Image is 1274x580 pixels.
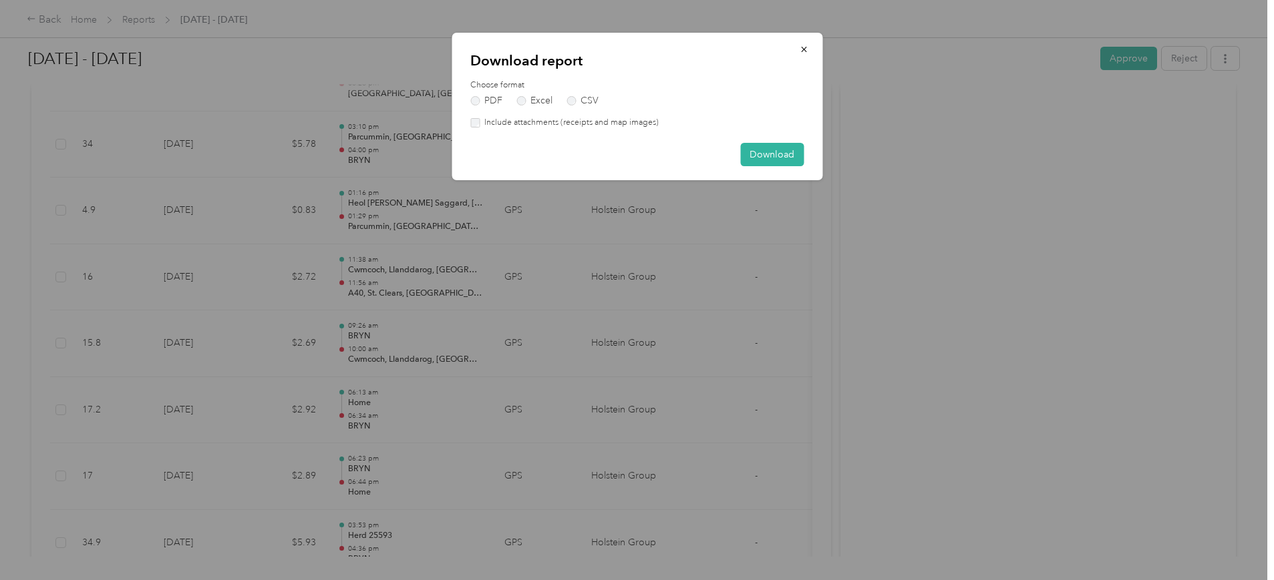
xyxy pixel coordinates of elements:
label: Excel [516,96,552,105]
label: CSV [567,96,599,105]
iframe: Everlance-gr Chat Button Frame [1199,505,1274,580]
button: Download [740,143,804,166]
p: Download report [470,51,804,70]
label: Include attachments (receipts and map images) [480,117,659,129]
label: Choose format [470,79,804,91]
label: PDF [470,96,502,105]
